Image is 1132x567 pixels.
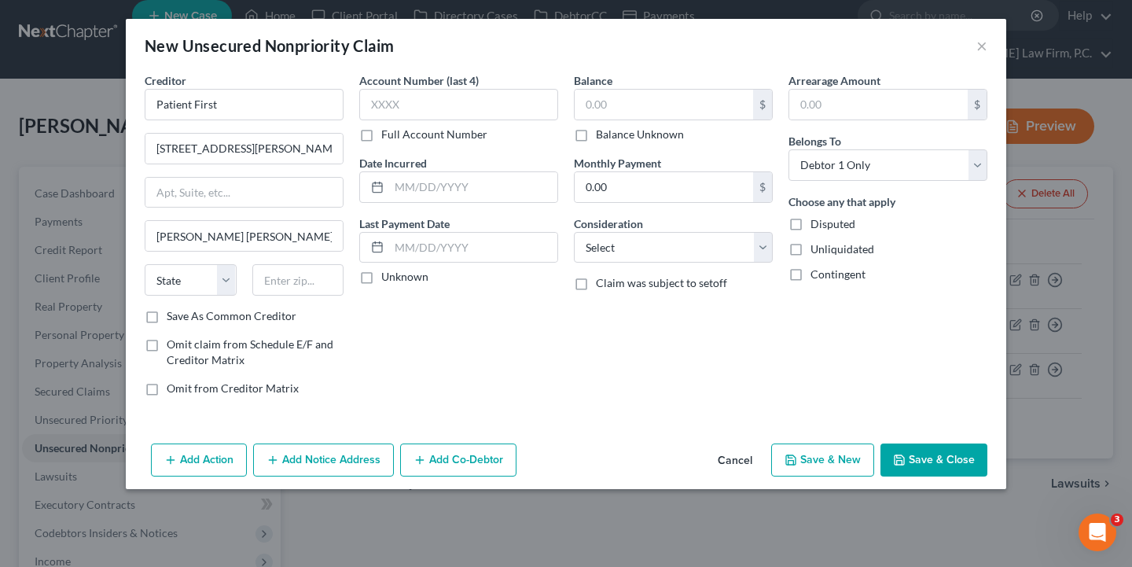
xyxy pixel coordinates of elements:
button: × [976,36,987,55]
label: Arrearage Amount [788,72,880,89]
button: Cancel [705,445,765,477]
div: $ [968,90,987,120]
span: Claim was subject to setoff [596,276,727,289]
label: Choose any that apply [788,193,895,210]
label: Monthly Payment [574,155,661,171]
span: Omit claim from Schedule E/F and Creditor Matrix [167,337,333,366]
input: Search creditor by name... [145,89,344,120]
input: Apt, Suite, etc... [145,178,343,208]
input: XXXX [359,89,558,120]
label: Consideration [574,215,643,232]
label: Full Account Number [381,127,487,142]
label: Unknown [381,269,428,285]
label: Account Number (last 4) [359,72,479,89]
input: 0.00 [575,90,753,120]
button: Save & Close [880,444,987,477]
label: Date Incurred [359,155,427,171]
div: $ [753,172,772,202]
input: 0.00 [575,172,753,202]
span: Omit from Creditor Matrix [167,381,299,395]
div: $ [753,90,772,120]
button: Add Notice Address [253,444,394,477]
input: MM/DD/YYYY [389,233,557,263]
input: MM/DD/YYYY [389,172,557,202]
label: Balance [574,72,612,89]
button: Save & New [771,444,874,477]
button: Add Action [151,444,247,477]
span: Disputed [810,217,855,230]
span: Belongs To [788,134,841,148]
input: Enter zip... [252,264,344,296]
input: Enter city... [145,221,343,251]
span: 3 [1111,514,1123,526]
span: Creditor [145,74,186,87]
input: Enter address... [145,134,343,164]
span: Contingent [810,267,866,281]
span: Unliquidated [810,242,874,256]
input: 0.00 [789,90,968,120]
label: Save As Common Creditor [167,308,296,324]
button: Add Co-Debtor [400,444,516,477]
iframe: Intercom live chat [1079,514,1116,551]
label: Last Payment Date [359,215,450,232]
div: New Unsecured Nonpriority Claim [145,35,394,57]
label: Balance Unknown [596,127,684,142]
